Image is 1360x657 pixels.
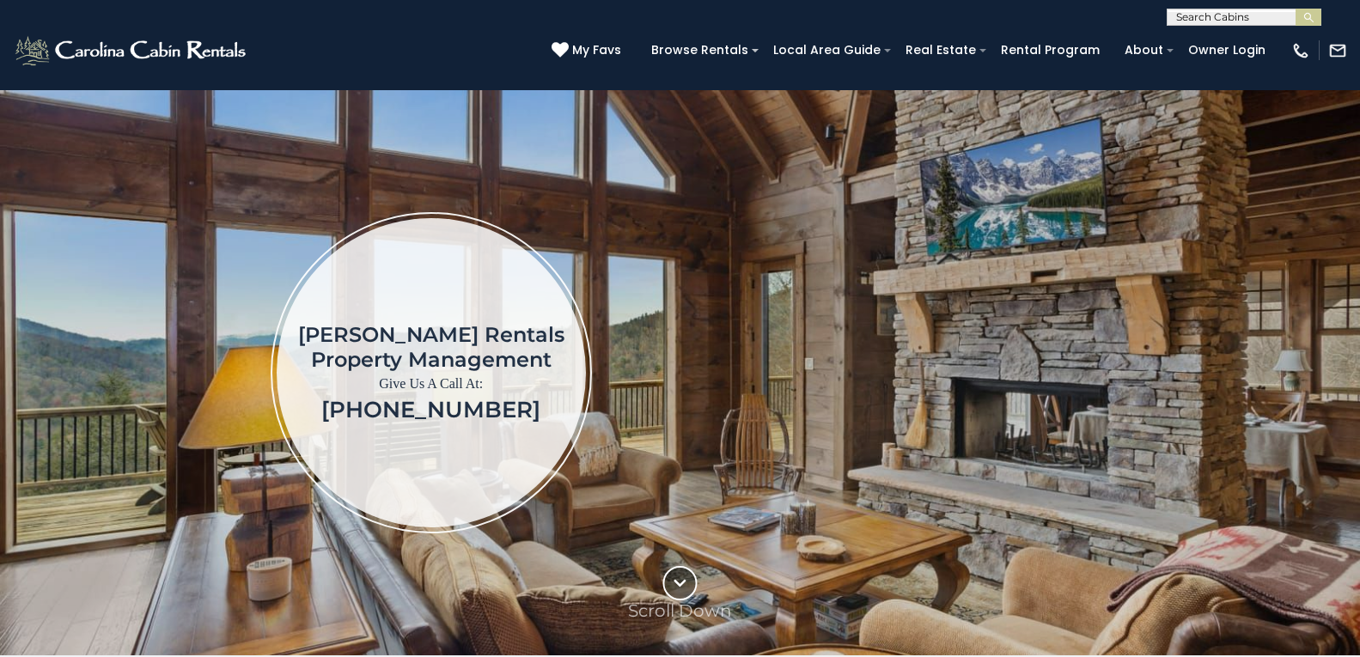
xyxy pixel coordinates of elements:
[628,600,732,621] p: Scroll Down
[1328,41,1347,60] img: mail-regular-white.png
[1116,37,1172,64] a: About
[552,41,625,60] a: My Favs
[298,372,564,396] p: Give Us A Call At:
[765,37,889,64] a: Local Area Guide
[572,41,621,59] span: My Favs
[1180,37,1274,64] a: Owner Login
[298,322,564,372] h1: [PERSON_NAME] Rentals Property Management
[13,33,251,68] img: White-1-2.png
[1291,41,1310,60] img: phone-regular-white.png
[837,141,1335,604] iframe: New Contact Form
[897,37,985,64] a: Real Estate
[992,37,1108,64] a: Rental Program
[321,396,540,423] a: [PHONE_NUMBER]
[643,37,757,64] a: Browse Rentals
